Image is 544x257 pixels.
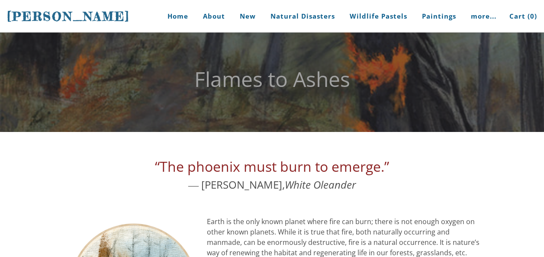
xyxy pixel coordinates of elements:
[155,157,389,176] font: “The phoenix must burn to emerge.”
[530,12,534,20] span: 0
[7,8,130,25] a: [PERSON_NAME]
[285,177,356,192] font: White Oleander
[155,161,389,192] font: ― [PERSON_NAME],
[194,65,350,93] font: Flames to Ashes
[7,9,130,24] span: [PERSON_NAME]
